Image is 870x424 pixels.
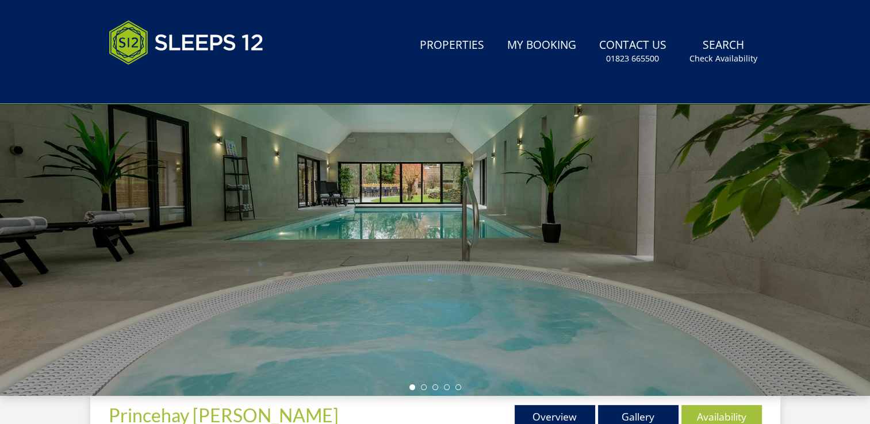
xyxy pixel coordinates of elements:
small: 01823 665500 [606,53,659,64]
a: Properties [415,33,489,59]
a: My Booking [503,33,581,59]
iframe: Customer reviews powered by Trustpilot [103,78,224,88]
a: Contact Us01823 665500 [595,33,671,70]
a: SearchCheck Availability [685,33,762,70]
small: Check Availability [689,53,757,64]
img: Sleeps 12 [109,14,264,71]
